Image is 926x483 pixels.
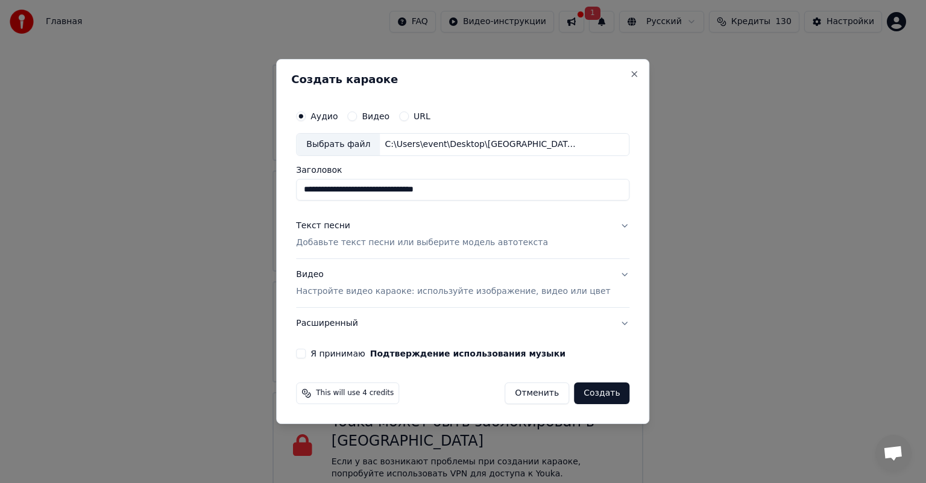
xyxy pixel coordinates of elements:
[380,139,585,151] div: C:\Users\event\Desktop\[GEOGRAPHIC_DATA] современные хиты\Bearwolf_-_Odin_V_Pole_Voin_78216571.mp3
[316,388,394,398] span: This will use 4 credits
[296,237,548,249] p: Добавьте текст песни или выберите модель автотекста
[297,134,380,155] div: Выбрать файл
[296,166,629,174] label: Заголовок
[296,269,610,298] div: Видео
[414,112,430,120] label: URL
[574,382,629,404] button: Создать
[296,308,629,339] button: Расширенный
[370,349,565,358] button: Я принимаю
[291,74,634,85] h2: Создать караоке
[310,112,338,120] label: Аудио
[296,210,629,258] button: Текст песниДобавьте текст песни или выберите модель автотекста
[310,349,565,358] label: Я принимаю
[296,285,610,298] p: Настройте видео караоке: используйте изображение, видео или цвет
[296,259,629,307] button: ВидеоНастройте видео караоке: используйте изображение, видео или цвет
[505,382,569,404] button: Отменить
[362,112,389,120] label: Видео
[296,220,350,232] div: Текст песни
